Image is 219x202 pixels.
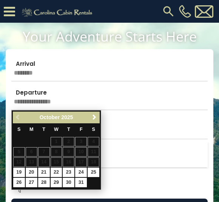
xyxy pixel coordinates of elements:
a: 19 [13,168,25,177]
a: 23 [63,168,74,177]
a: 21 [38,168,50,177]
a: 24 [75,168,87,177]
span: Next [91,114,97,120]
img: Khaki-logo.png [19,7,97,18]
span: Tuesday [42,127,45,132]
span: 2025 [61,114,73,120]
a: 25 [88,168,99,177]
a: 20 [26,168,37,177]
a: [PHONE_NUMBER] [177,5,193,18]
span: Monday [29,127,34,132]
span: Saturday [92,127,95,132]
span: Sunday [17,127,20,132]
span: October [40,114,60,120]
a: 28 [38,178,50,187]
a: 31 [75,178,87,187]
a: 30 [63,178,74,187]
span: Thursday [67,127,70,132]
h1: Your Adventure Starts Here [6,28,213,45]
p: Select Guests [11,112,208,139]
span: Friday [80,127,83,132]
span: Wednesday [54,127,59,132]
a: 22 [51,168,62,177]
a: Next [89,113,99,122]
a: 26 [13,178,25,187]
a: 29 [51,178,62,187]
img: search-regular.svg [162,5,175,18]
a: 27 [26,178,37,187]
